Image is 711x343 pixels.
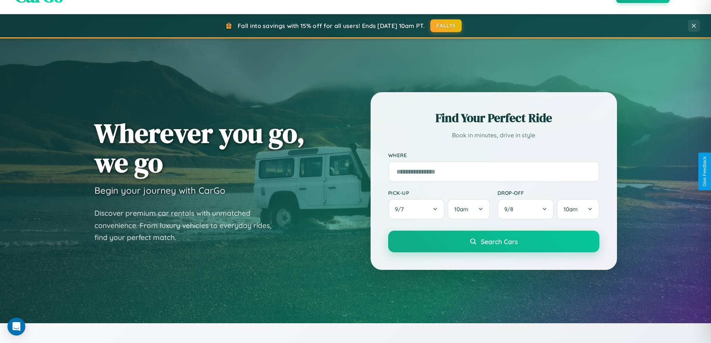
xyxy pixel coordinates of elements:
p: Book in minutes, drive in style [388,130,599,141]
label: Where [388,152,599,158]
div: Open Intercom Messenger [7,318,25,336]
label: Pick-up [388,190,490,196]
span: 9 / 8 [504,206,517,213]
button: 10am [557,199,599,219]
label: Drop-off [498,190,599,196]
span: 9 / 7 [395,206,408,213]
span: 10am [564,206,578,213]
button: FALL15 [430,19,462,32]
p: Discover premium car rentals with unmatched convenience. From luxury vehicles to everyday rides, ... [94,207,281,244]
h3: Begin your journey with CarGo [94,185,225,196]
span: Fall into savings with 15% off for all users! Ends [DATE] 10am PT. [238,22,425,29]
h1: Wherever you go, we go [94,118,305,177]
span: Search Cars [481,237,518,246]
button: 9/7 [388,199,445,219]
span: 10am [454,206,468,213]
div: Give Feedback [702,156,707,187]
h2: Find Your Perfect Ride [388,110,599,126]
button: 10am [448,199,490,219]
button: Search Cars [388,231,599,252]
button: 9/8 [498,199,554,219]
